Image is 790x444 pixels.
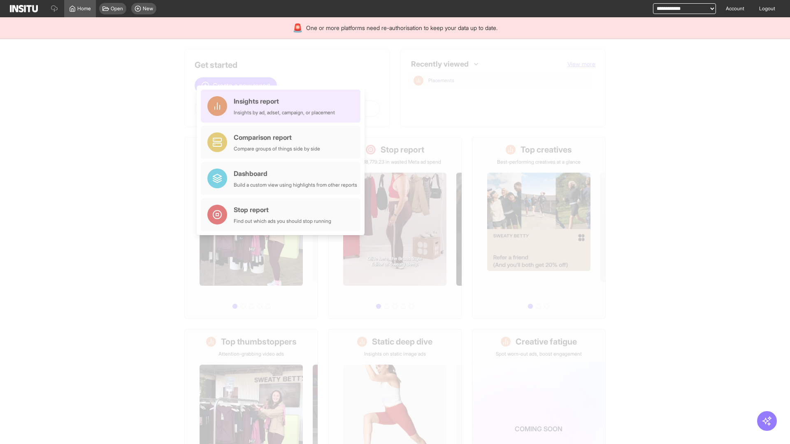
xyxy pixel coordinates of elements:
[234,169,357,178] div: Dashboard
[234,218,331,224] div: Find out which ads you should stop running
[234,182,357,188] div: Build a custom view using highlights from other reports
[77,5,91,12] span: Home
[143,5,153,12] span: New
[234,96,335,106] div: Insights report
[10,5,38,12] img: Logo
[234,205,331,215] div: Stop report
[234,146,320,152] div: Compare groups of things side by side
[306,24,497,32] span: One or more platforms need re-authorisation to keep your data up to date.
[111,5,123,12] span: Open
[293,22,303,34] div: 🚨
[234,132,320,142] div: Comparison report
[234,109,335,116] div: Insights by ad, adset, campaign, or placement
